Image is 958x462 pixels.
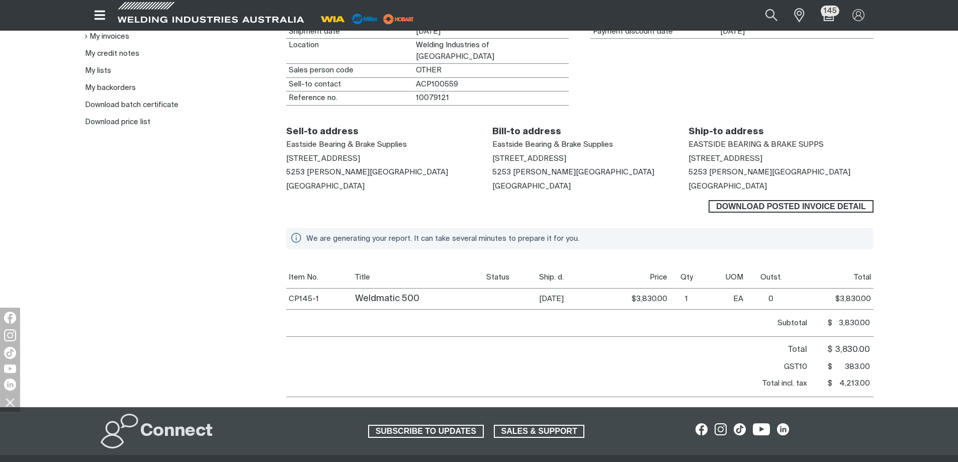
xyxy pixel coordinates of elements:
[140,420,213,442] h2: Connect
[413,64,569,77] dd: OTHER
[760,273,782,281] span: Qty Outstanding
[286,138,471,194] div: [STREET_ADDRESS] 5253 [PERSON_NAME][GEOGRAPHIC_DATA] [GEOGRAPHIC_DATA]
[289,295,319,303] a: CP145-1
[4,312,16,324] img: Facebook
[835,295,871,303] span: $3,830.00
[680,273,693,281] span: Quantity
[286,91,413,105] dt: Reference no.
[494,425,585,438] a: SALES & SUPPORT
[286,288,874,309] tbody: Weldmatic 500
[590,25,718,39] dt: Payment discount date
[306,232,861,245] div: We are generating your report. It can take several minutes to prepare it for you.
[413,91,569,105] dd: 10079121
[286,126,471,138] h2: Sell-to address
[828,380,835,387] span: $
[593,267,670,288] th: Price
[537,288,593,309] td: [DATE]
[484,267,537,288] th: Status
[835,344,870,356] span: 3,830.00
[353,267,484,288] th: Title
[85,118,150,126] a: Download price list
[703,288,746,309] td: EA
[688,141,824,148] span: EASTSIDE BEARING & BRAKE SUPPS
[670,288,703,309] td: 1
[835,317,870,329] span: 3,830.00
[286,78,413,91] dt: Sell-to contact
[413,25,569,39] dd: [DATE]
[85,50,139,57] a: My credit notes
[492,141,613,148] span: Eastside Bearing & Brake Supplies
[835,361,870,373] span: 383.00
[286,39,413,63] dt: Location
[286,358,811,375] th: GST10
[828,363,835,371] span: $
[85,32,129,41] a: My invoices
[688,138,874,194] div: [STREET_ADDRESS] 5253 [PERSON_NAME][GEOGRAPHIC_DATA] [GEOGRAPHIC_DATA]
[85,67,111,74] a: My lists
[742,4,789,27] input: Product name or item number...
[796,267,873,288] th: Total
[688,126,874,138] h2: Ship-to address
[286,141,407,148] span: Eastside Bearing & Brake Supplies
[4,364,16,373] img: YouTube
[2,394,19,411] img: hide socials
[413,78,569,91] dd: ACP100559
[710,200,872,213] span: Download Posted invoice detail
[835,378,870,389] span: 4,213.00
[4,379,16,391] img: LinkedIn
[368,425,484,438] a: SUBSCRIBE TO UPDATES
[746,288,796,309] td: 0
[286,267,353,288] th: Item No.
[286,309,811,336] th: Subtotal
[718,25,873,39] dd: [DATE]
[369,425,483,438] span: SUBSCRIBE TO UPDATES
[726,273,743,281] span: Unit of measure
[286,64,413,77] dt: Sales person code
[492,138,666,194] div: [STREET_ADDRESS] 5253 [PERSON_NAME][GEOGRAPHIC_DATA] [GEOGRAPHIC_DATA]
[492,126,666,138] h2: Bill-to address
[632,295,667,303] span: $3,830.00
[286,336,811,358] th: Total
[495,425,584,438] span: SALES & SUPPORT
[709,200,873,213] a: Download Posted invoice detail
[286,375,811,397] th: Total incl. tax
[4,347,16,359] img: TikTok
[85,101,179,109] a: Download batch certificate
[413,39,569,63] dd: Welding Industries of [GEOGRAPHIC_DATA]
[380,12,417,27] img: miller
[539,273,564,281] span: Shipment date
[286,25,413,39] dt: Shipment date
[827,346,835,354] span: $
[355,294,419,303] a: Weldmatic 500
[4,329,16,341] img: Instagram
[380,15,417,23] a: miller
[85,84,136,91] a: My backorders
[828,319,835,327] span: $
[754,4,789,27] button: Search products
